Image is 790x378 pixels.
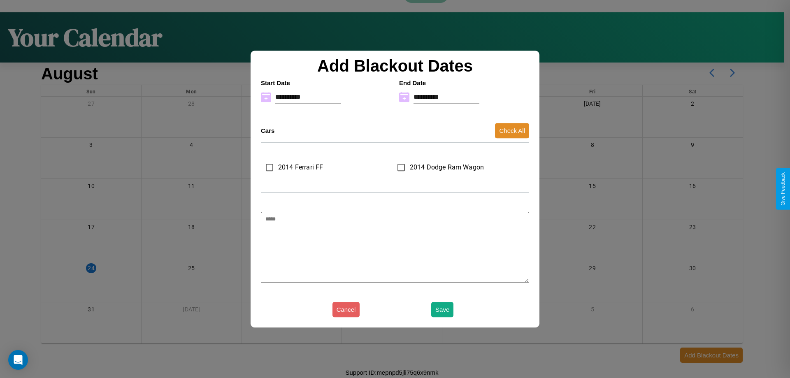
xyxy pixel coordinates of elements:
span: 2014 Ferrari FF [278,162,323,172]
h2: Add Blackout Dates [257,57,533,75]
button: Cancel [332,302,360,317]
h4: Cars [261,127,274,134]
h4: Start Date [261,79,391,86]
h4: End Date [399,79,529,86]
div: Open Intercom Messenger [8,350,28,370]
div: Give Feedback [780,172,786,206]
span: 2014 Dodge Ram Wagon [410,162,484,172]
button: Save [431,302,453,317]
button: Check All [495,123,529,138]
